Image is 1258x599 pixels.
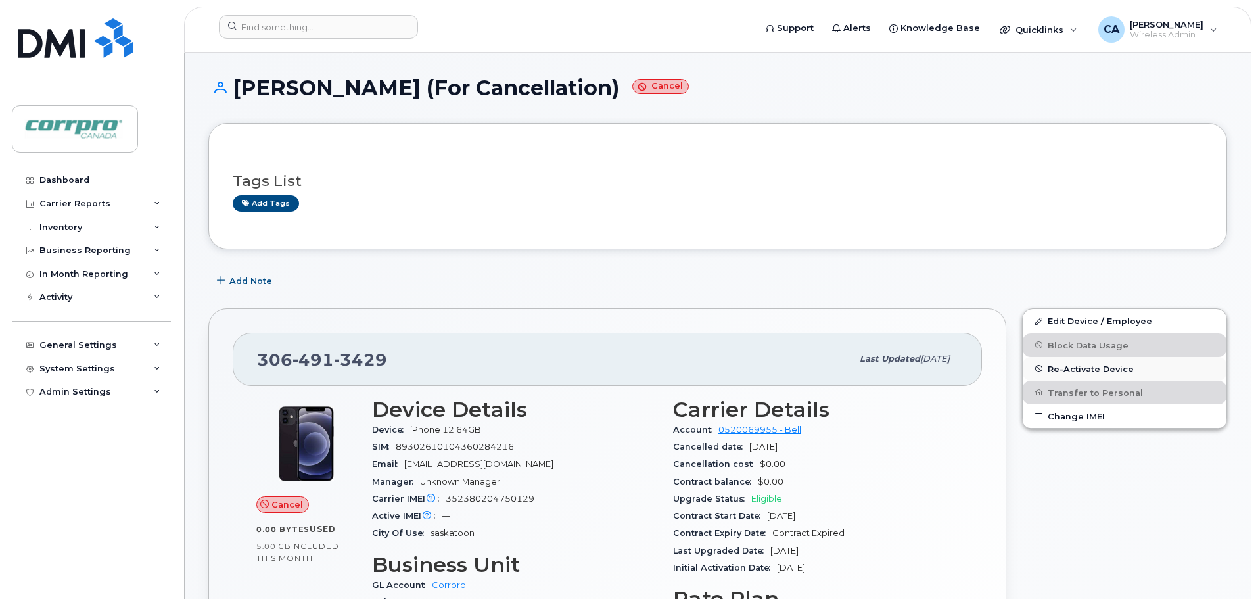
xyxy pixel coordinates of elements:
[208,269,283,293] button: Add Note
[404,459,553,469] span: [EMAIL_ADDRESS][DOMAIN_NAME]
[767,511,795,521] span: [DATE]
[334,350,387,370] span: 3429
[256,525,310,534] span: 0.00 Bytes
[673,477,758,487] span: Contract balance
[372,528,431,538] span: City Of Use
[673,494,751,504] span: Upgrade Status
[1023,357,1226,381] button: Re-Activate Device
[372,398,657,421] h3: Device Details
[372,511,442,521] span: Active IMEI
[372,425,410,435] span: Device
[749,442,778,452] span: [DATE]
[310,524,336,534] span: used
[673,563,777,573] span: Initial Activation Date
[396,442,514,452] span: 89302610104360284216
[442,511,450,521] span: —
[431,528,475,538] span: saskatoon
[673,511,767,521] span: Contract Start Date
[267,404,346,483] img: iPhone_12.jpg
[1023,404,1226,428] button: Change IMEI
[777,563,805,573] span: [DATE]
[1023,309,1226,333] a: Edit Device / Employee
[673,425,718,435] span: Account
[673,442,749,452] span: Cancelled date
[271,498,303,511] span: Cancel
[673,546,770,556] span: Last Upgraded Date
[1023,333,1226,357] button: Block Data Usage
[233,173,1203,189] h3: Tags List
[758,477,783,487] span: $0.00
[920,354,950,364] span: [DATE]
[673,398,958,421] h3: Carrier Details
[372,459,404,469] span: Email
[372,494,446,504] span: Carrier IMEI
[410,425,481,435] span: iPhone 12 64GB
[432,580,466,590] a: Corrpro
[372,442,396,452] span: SIM
[372,553,657,577] h3: Business Unit
[257,350,387,370] span: 306
[372,477,420,487] span: Manager
[772,528,845,538] span: Contract Expired
[860,354,920,364] span: Last updated
[420,477,500,487] span: Unknown Manager
[256,542,291,551] span: 5.00 GB
[292,350,334,370] span: 491
[229,275,272,287] span: Add Note
[256,541,339,563] span: included this month
[718,425,801,435] a: 0520069955 - Bell
[1023,381,1226,404] button: Transfer to Personal
[208,76,1227,99] h1: [PERSON_NAME] (For Cancellation)
[673,459,760,469] span: Cancellation cost
[751,494,782,504] span: Eligible
[673,528,772,538] span: Contract Expiry Date
[632,79,689,94] small: Cancel
[446,494,534,504] span: 352380204750129
[770,546,799,556] span: [DATE]
[760,459,785,469] span: $0.00
[233,195,299,212] a: Add tags
[1048,364,1134,373] span: Re-Activate Device
[372,580,432,590] span: GL Account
